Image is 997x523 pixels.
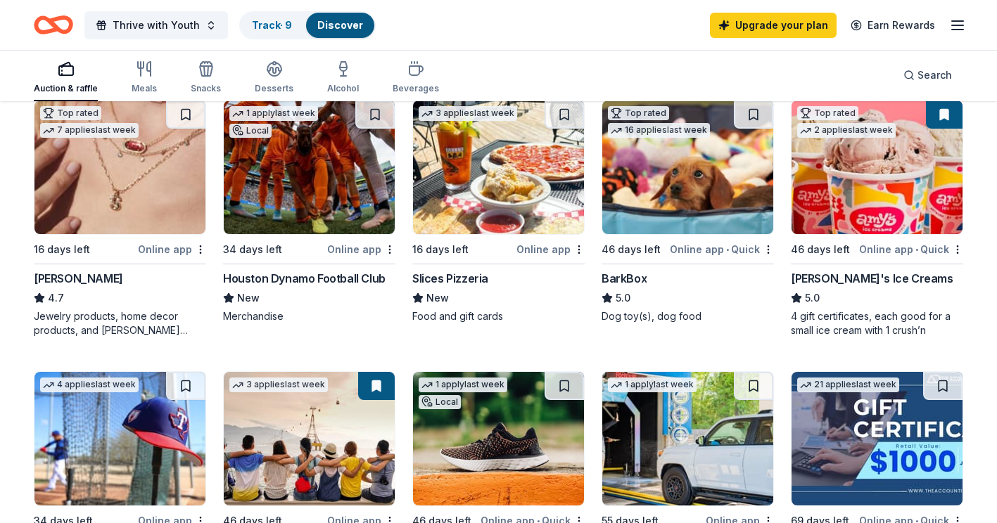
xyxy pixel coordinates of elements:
[34,8,73,41] a: Home
[229,377,328,392] div: 3 applies last week
[892,61,963,89] button: Search
[797,123,896,138] div: 2 applies last week
[224,101,395,234] img: Image for Houston Dynamo Football Club
[616,290,630,306] span: 5.0
[239,11,376,39] button: Track· 9Discover
[608,123,710,138] div: 16 applies last week
[792,372,963,505] img: Image for The Accounting Doctor
[84,11,228,39] button: Thrive with Youth
[138,240,206,258] div: Online app
[132,55,157,101] button: Meals
[792,101,963,234] img: Image for Amy's Ice Creams
[34,83,98,94] div: Auction & raffle
[223,309,395,323] div: Merchandise
[791,309,963,337] div: 4 gift certificates, each good for a small ice cream with 1 crush’n
[223,100,395,323] a: Image for Houston Dynamo Football Club1 applylast weekLocal34 days leftOnline appHouston Dynamo F...
[223,241,282,258] div: 34 days left
[412,309,585,323] div: Food and gift cards
[191,55,221,101] button: Snacks
[805,290,820,306] span: 5.0
[412,270,488,287] div: Slices Pizzeria
[915,244,918,255] span: •
[34,100,206,337] a: Image for Kendra ScottTop rated7 applieslast week16 days leftOnline app[PERSON_NAME]4.7Jewelry pr...
[191,83,221,94] div: Snacks
[917,67,952,84] span: Search
[797,106,858,120] div: Top rated
[726,244,729,255] span: •
[602,372,773,505] img: Image for Rich's Car Wash
[602,241,661,258] div: 46 days left
[237,290,260,306] span: New
[113,17,200,34] span: Thrive with Youth
[602,270,647,287] div: BarkBox
[791,270,953,287] div: [PERSON_NAME]'s Ice Creams
[317,19,363,31] a: Discover
[34,55,98,101] button: Auction & raffle
[710,13,837,38] a: Upgrade your plan
[255,55,293,101] button: Desserts
[34,101,205,234] img: Image for Kendra Scott
[842,13,944,38] a: Earn Rewards
[132,83,157,94] div: Meals
[393,55,439,101] button: Beverages
[670,240,774,258] div: Online app Quick
[419,395,461,409] div: Local
[797,377,899,392] div: 21 applies last week
[791,241,850,258] div: 46 days left
[516,240,585,258] div: Online app
[602,101,773,234] img: Image for BarkBox
[791,100,963,337] a: Image for Amy's Ice CreamsTop rated2 applieslast week46 days leftOnline app•Quick[PERSON_NAME]'s ...
[34,241,90,258] div: 16 days left
[255,83,293,94] div: Desserts
[327,83,359,94] div: Alcohol
[34,372,205,505] img: Image for Texas Rangers (In-Kind Donation)
[602,100,774,323] a: Image for BarkBoxTop rated16 applieslast week46 days leftOnline app•QuickBarkBox5.0Dog toy(s), do...
[608,377,697,392] div: 1 apply last week
[419,377,507,392] div: 1 apply last week
[229,106,318,121] div: 1 apply last week
[224,372,395,505] img: Image for Let's Roam
[393,83,439,94] div: Beverages
[859,240,963,258] div: Online app Quick
[252,19,292,31] a: Track· 9
[223,270,386,287] div: Houston Dynamo Football Club
[327,240,395,258] div: Online app
[40,106,101,120] div: Top rated
[40,377,139,392] div: 4 applies last week
[48,290,64,306] span: 4.7
[413,372,584,505] img: Image for Fleet Feet (Houston)
[602,309,774,323] div: Dog toy(s), dog food
[412,241,469,258] div: 16 days left
[34,309,206,337] div: Jewelry products, home decor products, and [PERSON_NAME] Gives Back event in-store or online (or ...
[34,270,123,287] div: [PERSON_NAME]
[412,100,585,323] a: Image for Slices Pizzeria3 applieslast week16 days leftOnline appSlices PizzeriaNewFood and gift ...
[327,55,359,101] button: Alcohol
[426,290,449,306] span: New
[413,101,584,234] img: Image for Slices Pizzeria
[419,106,517,121] div: 3 applies last week
[608,106,669,120] div: Top rated
[40,123,139,138] div: 7 applies last week
[229,124,272,138] div: Local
